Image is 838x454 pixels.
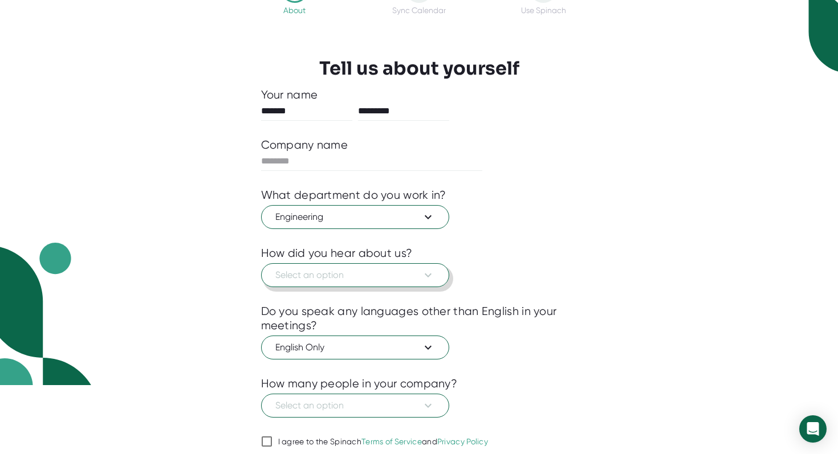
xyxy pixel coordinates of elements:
[261,88,577,102] div: Your name
[275,268,435,282] span: Select an option
[521,6,566,15] div: Use Spinach
[261,188,446,202] div: What department do you work in?
[275,399,435,412] span: Select an option
[275,210,435,224] span: Engineering
[361,437,422,446] a: Terms of Service
[437,437,488,446] a: Privacy Policy
[261,304,577,333] div: Do you speak any languages other than English in your meetings?
[261,336,449,359] button: English Only
[392,6,446,15] div: Sync Calendar
[261,246,413,260] div: How did you hear about us?
[283,6,306,15] div: About
[261,138,348,152] div: Company name
[319,58,519,79] h3: Tell us about yourself
[261,377,458,391] div: How many people in your company?
[261,205,449,229] button: Engineering
[278,437,489,447] div: I agree to the Spinach and
[799,415,827,443] div: Open Intercom Messenger
[275,341,435,354] span: English Only
[261,394,449,418] button: Select an option
[261,263,449,287] button: Select an option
